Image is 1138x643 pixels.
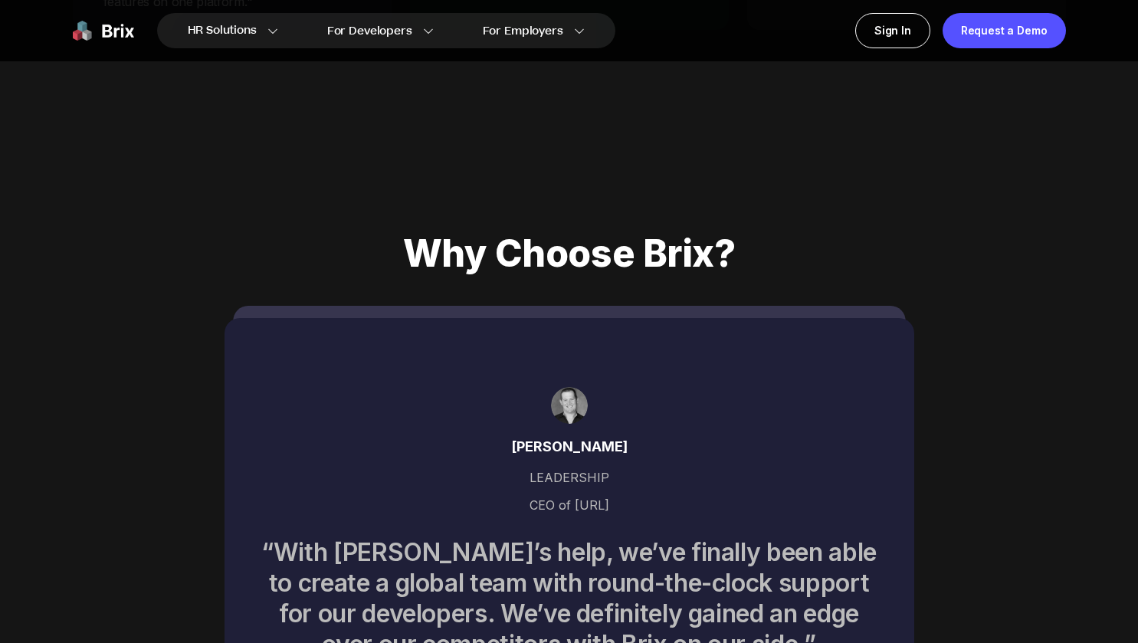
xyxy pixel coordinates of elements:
div: [PERSON_NAME] [261,436,877,458]
span: HR Solutions [188,18,257,43]
div: LEADERSHIP [261,458,877,497]
div: CEO of [URL] [261,497,877,513]
h2: Why Choose Brix? [73,232,1066,275]
span: For Developers [327,23,412,39]
a: Request a Demo [943,13,1066,48]
a: Sign In [855,13,930,48]
span: For Employers [483,23,563,39]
